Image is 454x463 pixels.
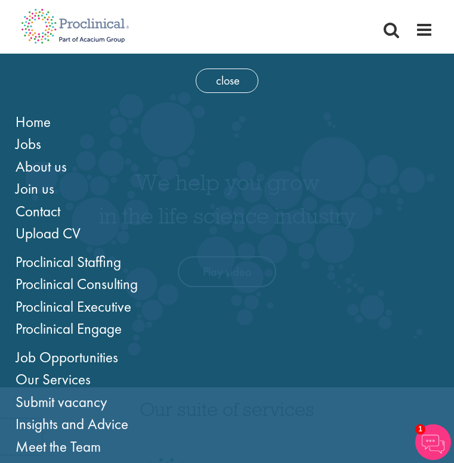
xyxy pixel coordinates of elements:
[16,223,81,243] a: Upload CV
[415,424,451,460] img: Chatbot
[16,157,67,176] a: About us
[16,201,60,221] a: Contact
[16,134,41,154] a: Jobs
[196,69,258,93] span: close
[16,437,101,456] a: Meet the Team
[16,392,107,412] a: Submit vacancy
[16,347,118,367] a: Job Opportunities
[16,252,121,272] a: Proclinical Staffing
[415,424,425,434] span: 1
[16,297,131,316] a: Proclinical Executive
[16,319,122,338] a: Proclinical Engage
[16,179,54,198] a: Join us
[16,112,51,132] a: Home
[16,414,128,434] a: Insights and Advice
[16,274,138,294] a: Proclinical Consulting
[16,369,91,389] a: Our Services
